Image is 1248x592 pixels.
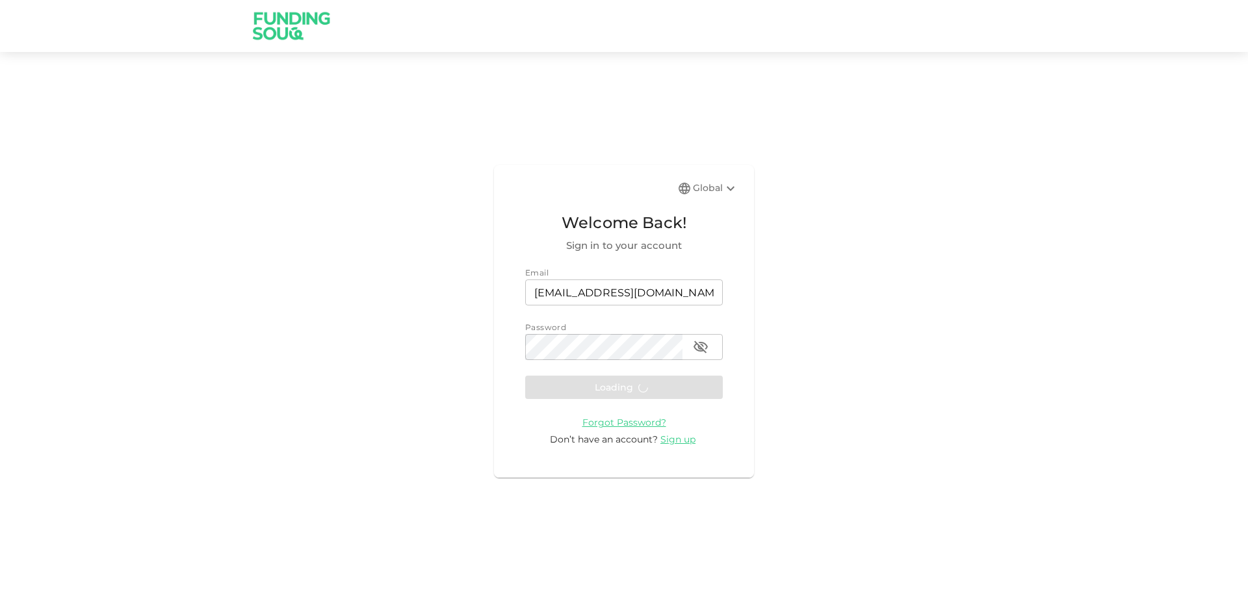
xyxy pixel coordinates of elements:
[525,322,566,332] span: Password
[525,334,682,360] input: password
[525,211,723,235] span: Welcome Back!
[525,238,723,253] span: Sign in to your account
[550,433,658,445] span: Don’t have an account?
[693,181,738,196] div: Global
[582,417,666,428] span: Forgot Password?
[525,268,549,277] span: Email
[525,279,723,305] input: email
[660,433,695,445] span: Sign up
[582,416,666,428] a: Forgot Password?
